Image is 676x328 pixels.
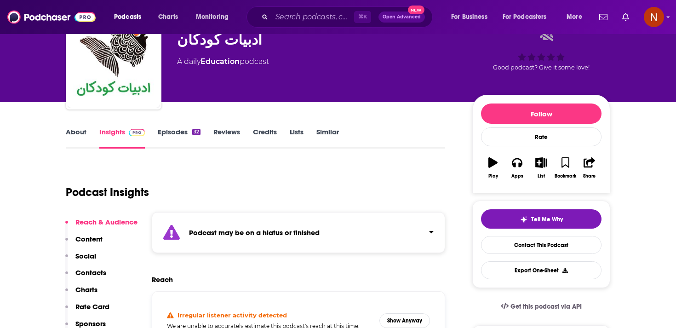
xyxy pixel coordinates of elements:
[201,57,240,66] a: Education
[290,127,304,149] a: Lists
[114,11,141,23] span: Podcasts
[75,302,109,311] p: Rate Card
[189,10,241,24] button: open menu
[65,285,97,302] button: Charts
[445,10,499,24] button: open menu
[511,173,523,179] div: Apps
[644,7,664,27] button: Show profile menu
[644,7,664,27] span: Logged in as AdelNBM
[538,173,545,179] div: List
[578,151,602,184] button: Share
[75,319,106,328] p: Sponsors
[213,127,240,149] a: Reviews
[108,10,153,24] button: open menu
[472,22,610,79] div: Good podcast? Give it some love!
[272,10,354,24] input: Search podcasts, credits, & more...
[379,313,430,328] button: Show Anyway
[520,216,527,223] img: tell me why sparkle
[493,64,590,71] span: Good podcast? Give it some love!
[451,11,487,23] span: For Business
[383,15,421,19] span: Open Advanced
[529,151,553,184] button: List
[65,235,103,252] button: Content
[644,7,664,27] img: User Profile
[158,127,201,149] a: Episodes32
[99,127,145,149] a: InsightsPodchaser Pro
[66,185,149,199] h1: Podcast Insights
[619,9,633,25] a: Show notifications dropdown
[481,127,602,146] div: Rate
[129,129,145,136] img: Podchaser Pro
[177,56,269,67] div: A daily podcast
[152,10,183,24] a: Charts
[481,261,602,279] button: Export One-Sheet
[192,129,201,135] div: 32
[503,11,547,23] span: For Podcasters
[481,151,505,184] button: Play
[65,302,109,319] button: Rate Card
[481,209,602,229] button: tell me why sparkleTell Me Why
[196,11,229,23] span: Monitoring
[378,12,425,23] button: Open AdvancedNew
[408,6,424,14] span: New
[65,252,96,269] button: Social
[497,10,560,24] button: open menu
[567,11,582,23] span: More
[493,295,589,318] a: Get this podcast via API
[178,311,287,319] h4: Irregular listener activity detected
[7,8,96,26] img: Podchaser - Follow, Share and Rate Podcasts
[68,16,160,108] img: ادبیات کودکان
[75,218,137,226] p: Reach & Audience
[189,228,320,237] strong: Podcast may be on a hiatus or finished
[553,151,577,184] button: Bookmark
[75,268,106,277] p: Contacts
[488,173,498,179] div: Play
[253,127,277,149] a: Credits
[75,285,97,294] p: Charts
[255,6,441,28] div: Search podcasts, credits, & more...
[354,11,371,23] span: ⌘ K
[583,173,596,179] div: Share
[505,151,529,184] button: Apps
[481,236,602,254] a: Contact This Podcast
[75,252,96,260] p: Social
[66,127,86,149] a: About
[481,104,602,124] button: Follow
[152,275,173,284] h2: Reach
[510,303,582,311] span: Get this podcast via API
[152,212,445,253] section: Click to expand status details
[596,9,611,25] a: Show notifications dropdown
[560,10,594,24] button: open menu
[65,268,106,285] button: Contacts
[316,127,339,149] a: Similar
[75,235,103,243] p: Content
[555,173,576,179] div: Bookmark
[531,216,563,223] span: Tell Me Why
[65,218,137,235] button: Reach & Audience
[158,11,178,23] span: Charts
